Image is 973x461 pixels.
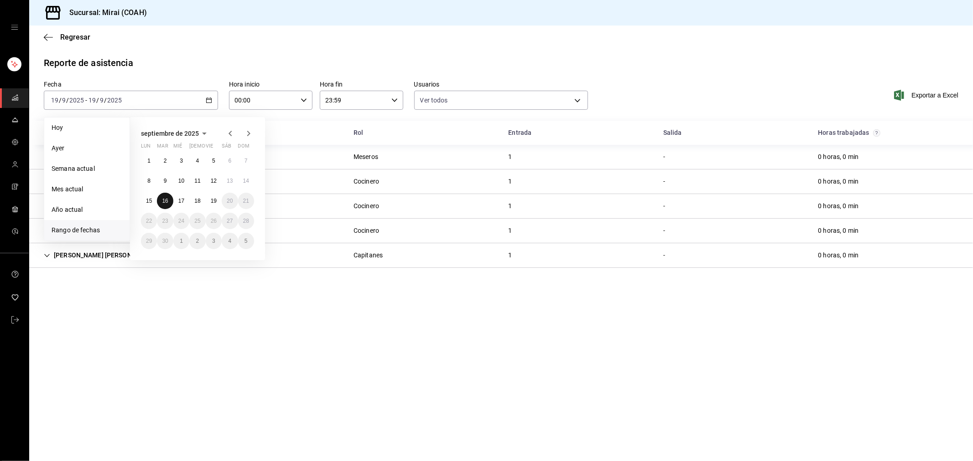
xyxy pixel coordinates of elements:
abbr: 1 de septiembre de 2025 [147,158,151,164]
button: 15 de septiembre de 2025 [141,193,157,209]
button: open drawer [11,24,18,31]
label: Usuarios [414,82,588,88]
button: 22 de septiembre de 2025 [141,213,157,229]
label: Hora inicio [229,82,312,88]
input: ---- [69,97,84,104]
span: Hoy [52,123,122,133]
abbr: 4 de septiembre de 2025 [196,158,199,164]
div: Cell [811,198,866,215]
span: Año actual [52,205,122,215]
button: 19 de septiembre de 2025 [206,193,222,209]
div: Meseros [354,152,378,162]
abbr: domingo [238,143,250,153]
button: 10 de septiembre de 2025 [173,173,189,189]
button: 30 de septiembre de 2025 [157,233,173,249]
abbr: 21 de septiembre de 2025 [243,198,249,204]
div: Cell [36,173,111,190]
div: Cell [656,149,672,165]
button: 7 de septiembre de 2025 [238,153,254,169]
span: Regresar [60,33,90,41]
div: Cell [346,173,386,190]
div: Cell [501,149,520,165]
div: Cocinero [354,177,379,186]
span: / [96,97,99,104]
label: Hora fin [320,82,403,88]
button: 27 de septiembre de 2025 [222,213,238,229]
button: 17 de septiembre de 2025 [173,193,189,209]
div: HeadCell [656,124,811,141]
button: 12 de septiembre de 2025 [206,173,222,189]
div: Cell [36,222,111,239]
button: 6 de septiembre de 2025 [222,153,238,169]
button: 14 de septiembre de 2025 [238,173,254,189]
span: Ayer [52,143,122,153]
div: Container [29,121,973,268]
abbr: 24 de septiembre de 2025 [178,218,184,224]
abbr: 18 de septiembre de 2025 [194,198,200,204]
div: HeadCell [811,124,966,141]
abbr: 5 de septiembre de 2025 [212,158,215,164]
abbr: 10 de septiembre de 2025 [178,178,184,184]
abbr: 14 de septiembre de 2025 [243,178,249,184]
abbr: 25 de septiembre de 2025 [194,218,200,224]
div: Cell [811,247,866,264]
div: HeadCell [36,124,346,141]
h3: Sucursal: Mirai (COAH) [62,7,147,18]
button: 1 de septiembre de 2025 [141,153,157,169]
abbr: 28 de septiembre de 2025 [243,218,249,224]
div: Cell [346,149,385,165]
abbr: 2 de octubre de 2025 [196,238,199,244]
div: Cell [346,198,386,215]
abbr: 15 de septiembre de 2025 [146,198,152,204]
button: 2 de septiembre de 2025 [157,153,173,169]
div: Reporte de asistencia [44,56,133,70]
div: Row [29,145,973,169]
button: 5 de septiembre de 2025 [206,153,222,169]
abbr: 16 de septiembre de 2025 [162,198,168,204]
div: Cell [811,222,866,239]
button: 9 de septiembre de 2025 [157,173,173,189]
svg: El total de horas trabajadas por usuario es el resultado de la suma redondeada del registro de ho... [873,129,880,137]
div: Cell [501,222,520,239]
label: Fecha [44,82,218,88]
abbr: sábado [222,143,231,153]
abbr: 26 de septiembre de 2025 [211,218,217,224]
abbr: 4 de octubre de 2025 [228,238,231,244]
div: Row [29,169,973,194]
div: Row [29,219,973,243]
button: 21 de septiembre de 2025 [238,193,254,209]
abbr: 9 de septiembre de 2025 [164,178,167,184]
abbr: 12 de septiembre de 2025 [211,178,217,184]
abbr: 3 de octubre de 2025 [212,238,215,244]
div: Cell [501,198,520,215]
div: Cell [501,247,520,264]
div: Cell [36,198,111,215]
button: 18 de septiembre de 2025 [189,193,205,209]
span: septiembre de 2025 [141,130,199,137]
div: Cell [656,173,672,190]
button: 4 de octubre de 2025 [222,233,238,249]
abbr: viernes [206,143,213,153]
span: / [104,97,107,104]
button: 20 de septiembre de 2025 [222,193,238,209]
abbr: martes [157,143,168,153]
span: / [66,97,69,104]
button: 25 de septiembre de 2025 [189,213,205,229]
div: Cell [811,173,866,190]
abbr: 20 de septiembre de 2025 [227,198,233,204]
div: Row [29,243,973,268]
span: Rango de fechas [52,225,122,235]
button: 26 de septiembre de 2025 [206,213,222,229]
div: Cell [346,247,390,264]
abbr: 23 de septiembre de 2025 [162,218,168,224]
div: Cell [656,247,672,264]
abbr: 13 de septiembre de 2025 [227,178,233,184]
span: / [59,97,62,104]
button: 5 de octubre de 2025 [238,233,254,249]
input: -- [99,97,104,104]
div: HeadCell [346,124,501,141]
button: 23 de septiembre de 2025 [157,213,173,229]
span: - [85,97,87,104]
abbr: 7 de septiembre de 2025 [245,158,248,164]
abbr: 19 de septiembre de 2025 [211,198,217,204]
